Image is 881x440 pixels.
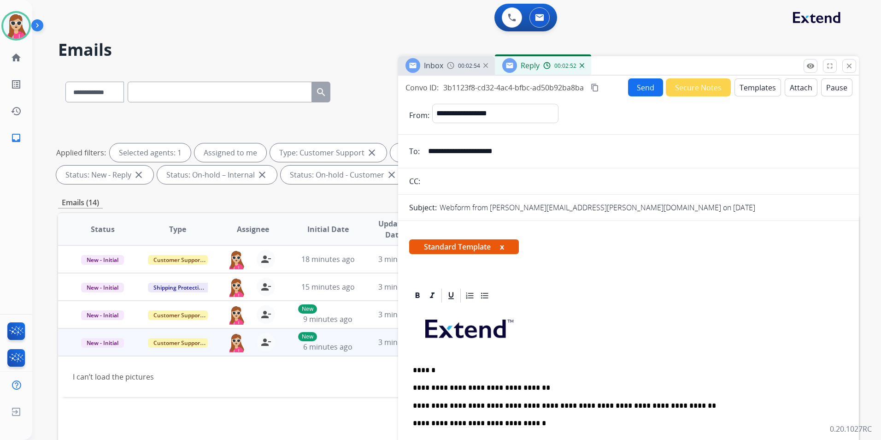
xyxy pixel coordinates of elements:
[409,146,420,157] p: To:
[411,289,424,303] div: Bold
[409,239,519,254] span: Standard Template
[591,83,599,92] mat-icon: content_copy
[148,255,208,265] span: Customer Support
[424,60,443,71] span: Inbox
[301,282,355,292] span: 15 minutes ago
[11,106,22,117] mat-icon: history
[444,289,458,303] div: Underline
[81,283,124,292] span: New - Initial
[386,169,397,180] mat-icon: close
[169,224,186,235] span: Type
[378,254,428,264] span: 3 minutes ago
[500,241,504,252] button: x
[409,110,429,121] p: From:
[133,169,144,180] mat-icon: close
[81,255,124,265] span: New - Initial
[257,169,268,180] mat-icon: close
[148,338,208,348] span: Customer Support
[366,147,377,158] mat-icon: close
[303,342,352,352] span: 6 minutes ago
[826,62,834,70] mat-icon: fullscreen
[303,314,352,324] span: 9 minutes ago
[56,147,106,158] p: Applied filters:
[307,224,349,235] span: Initial Date
[409,202,437,213] p: Subject:
[458,62,480,70] span: 00:02:54
[81,338,124,348] span: New - Initial
[73,371,694,382] div: I can’t load the pictures
[425,289,439,303] div: Italic
[521,60,540,71] span: Reply
[440,202,755,213] p: Webform from [PERSON_NAME][EMAIL_ADDRESS][PERSON_NAME][DOMAIN_NAME] on [DATE]
[227,333,246,352] img: agent-avatar
[11,132,22,143] mat-icon: inbox
[281,166,406,184] div: Status: On-hold - Customer
[58,41,859,59] h2: Emails
[443,83,584,93] span: 3b1123f8-cd32-4ac4-bfbc-ad50b92ba8ba
[81,310,124,320] span: New - Initial
[298,304,317,314] p: New
[666,78,731,96] button: Secure Notes
[463,289,477,303] div: Ordered List
[405,82,439,93] p: Convo ID:
[227,305,246,325] img: agent-avatar
[373,218,415,240] span: Updated Date
[821,78,852,96] button: Pause
[734,78,781,96] button: Templates
[3,13,29,39] img: avatar
[270,143,387,162] div: Type: Customer Support
[390,143,511,162] div: Type: Shipping Protection
[237,224,269,235] span: Assignee
[806,62,815,70] mat-icon: remove_red_eye
[409,176,420,187] p: CC:
[260,309,271,320] mat-icon: person_remove
[227,278,246,297] img: agent-avatar
[260,281,271,292] mat-icon: person_remove
[58,197,103,208] p: Emails (14)
[378,282,428,292] span: 3 minutes ago
[378,309,428,320] span: 3 minutes ago
[785,78,817,96] button: Attach
[148,310,208,320] span: Customer Support
[91,224,115,235] span: Status
[554,62,576,70] span: 00:02:52
[316,87,327,98] mat-icon: search
[11,79,22,90] mat-icon: list_alt
[478,289,492,303] div: Bullet List
[830,423,872,434] p: 0.20.1027RC
[11,52,22,63] mat-icon: home
[628,78,663,96] button: Send
[378,337,428,347] span: 3 minutes ago
[148,283,211,292] span: Shipping Protection
[260,254,271,265] mat-icon: person_remove
[301,254,355,264] span: 18 minutes ago
[298,332,317,341] p: New
[157,166,277,184] div: Status: On-hold – Internal
[194,143,266,162] div: Assigned to me
[845,62,853,70] mat-icon: close
[260,337,271,348] mat-icon: person_remove
[56,166,153,184] div: Status: New - Reply
[110,143,191,162] div: Selected agents: 1
[227,250,246,269] img: agent-avatar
